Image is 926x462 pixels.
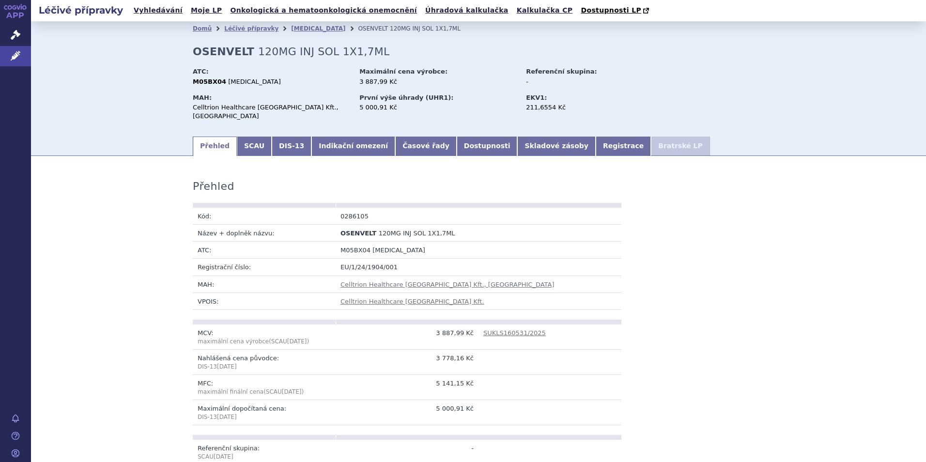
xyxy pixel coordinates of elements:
td: 5 000,91 Kč [336,400,478,425]
strong: První výše úhrady (UHR1): [359,94,453,101]
a: Časové řady [395,137,457,156]
a: Úhradová kalkulačka [422,4,511,17]
strong: MAH: [193,94,212,101]
strong: Maximální cena výrobce: [359,68,448,75]
td: VPOIS: [193,293,336,309]
a: Celltrion Healthcare [GEOGRAPHIC_DATA] Kft. [340,298,484,305]
a: SUKLS160531/2025 [483,329,546,337]
div: - [526,77,635,86]
strong: OSENVELT [193,46,254,58]
span: maximální cena výrobce [198,338,269,345]
a: [MEDICAL_DATA] [291,25,345,32]
td: EU/1/24/1904/001 [336,259,621,276]
span: [DATE] [282,388,302,395]
a: Moje LP [188,4,225,17]
td: MCV: [193,324,336,350]
div: Celltrion Healthcare [GEOGRAPHIC_DATA] Kft., [GEOGRAPHIC_DATA] [193,103,350,121]
a: Registrace [596,137,651,156]
span: Dostupnosti LP [581,6,641,14]
a: Onkologická a hematoonkologická onemocnění [227,4,420,17]
p: DIS-13 [198,413,331,421]
h3: Přehled [193,180,234,193]
h2: Léčivé přípravky [31,3,131,17]
td: Kód: [193,208,336,225]
span: [MEDICAL_DATA] [372,246,425,254]
span: 120MG INJ SOL 1X1,7ML [258,46,389,58]
span: OSENVELT [340,230,376,237]
strong: Referenční skupina: [526,68,597,75]
strong: M05BX04 [193,78,226,85]
a: Indikační omezení [311,137,395,156]
span: (SCAU ) [198,338,309,345]
span: [DATE] [214,453,233,460]
p: SCAU [198,453,331,461]
td: Název + doplněk názvu: [193,225,336,242]
td: Nahlášená cena původce: [193,350,336,375]
td: MFC: [193,375,336,400]
div: 5 000,91 Kč [359,103,517,112]
td: 0286105 [336,208,478,225]
a: SCAU [237,137,272,156]
a: Dostupnosti [457,137,518,156]
td: Registrační číslo: [193,259,336,276]
p: maximální finální cena [198,388,331,396]
strong: EKV1: [526,94,547,101]
span: [MEDICAL_DATA] [228,78,281,85]
a: Dostupnosti LP [578,4,654,17]
a: Vyhledávání [131,4,185,17]
span: M05BX04 [340,246,370,254]
a: Celltrion Healthcare [GEOGRAPHIC_DATA] Kft., [GEOGRAPHIC_DATA] [340,281,554,288]
a: DIS-13 [272,137,311,156]
strong: ATC: [193,68,209,75]
span: 120MG INJ SOL 1X1,7ML [390,25,461,32]
a: Přehled [193,137,237,156]
p: DIS-13 [198,363,331,371]
div: 211,6554 Kč [526,103,635,112]
span: [DATE] [287,338,307,345]
td: ATC: [193,242,336,259]
a: Skladové zásoby [517,137,595,156]
a: Kalkulačka CP [514,4,576,17]
span: [DATE] [217,414,237,420]
td: MAH: [193,276,336,293]
a: Domů [193,25,212,32]
td: 3 778,16 Kč [336,350,478,375]
span: (SCAU ) [263,388,304,395]
span: 120MG INJ SOL 1X1,7ML [379,230,455,237]
span: OSENVELT [358,25,388,32]
div: 3 887,99 Kč [359,77,517,86]
span: [DATE] [217,363,237,370]
td: Maximální dopočítaná cena: [193,400,336,425]
td: 5 141,15 Kč [336,375,478,400]
a: Léčivé přípravky [224,25,278,32]
td: 3 887,99 Kč [336,324,478,350]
